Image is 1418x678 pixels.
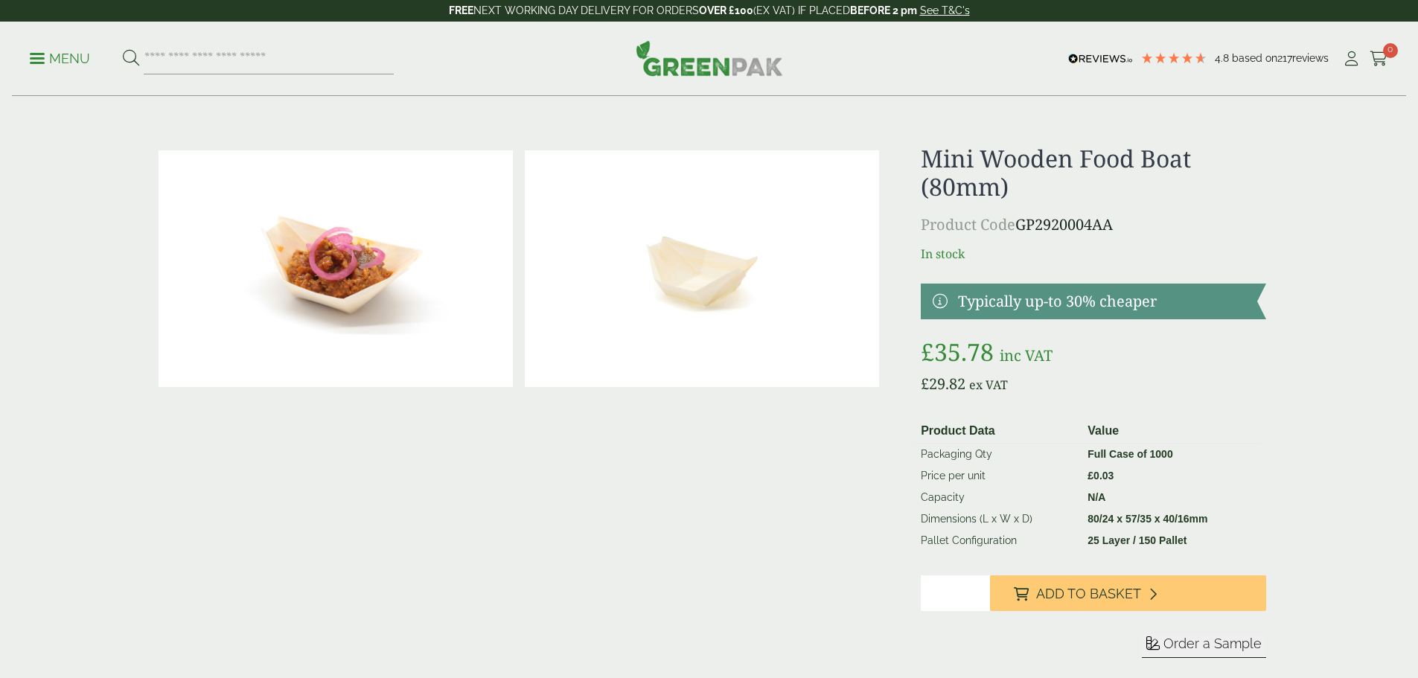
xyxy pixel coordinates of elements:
[159,150,513,387] img: Mini Wooden Boat 80mm With Food Contents 2920004AA
[1082,419,1259,444] th: Value
[915,530,1082,551] td: Pallet Configuration
[1088,448,1172,460] strong: Full Case of 1000
[1292,52,1329,64] span: reviews
[921,144,1265,202] h1: Mini Wooden Food Boat (80mm)
[850,4,917,16] strong: BEFORE 2 pm
[1370,51,1388,66] i: Cart
[1232,52,1277,64] span: Based on
[921,336,934,368] span: £
[30,50,90,65] a: Menu
[30,50,90,68] p: Menu
[915,487,1082,508] td: Capacity
[921,336,994,368] bdi: 35.78
[915,443,1082,465] td: Packaging Qty
[1068,54,1133,64] img: REVIEWS.io
[449,4,473,16] strong: FREE
[636,40,783,76] img: GreenPak Supplies
[1088,534,1187,546] strong: 25 Layer / 150 Pallet
[990,575,1266,611] button: Add to Basket
[921,214,1015,234] span: Product Code
[1088,513,1207,525] strong: 80/24 x 57/35 x 40/16mm
[915,419,1082,444] th: Product Data
[969,377,1008,393] span: ex VAT
[1088,491,1105,503] strong: N/A
[1277,52,1292,64] span: 217
[915,465,1082,487] td: Price per unit
[921,374,965,394] bdi: 29.82
[1088,470,1093,482] span: £
[1370,48,1388,70] a: 0
[1000,345,1053,365] span: inc VAT
[920,4,970,16] a: See T&C's
[1383,43,1398,58] span: 0
[699,4,753,16] strong: OVER £100
[1142,635,1266,658] button: Order a Sample
[921,245,1265,263] p: In stock
[921,374,929,394] span: £
[1215,52,1232,64] span: 4.8
[1163,636,1262,651] span: Order a Sample
[525,150,879,387] img: Mini Wooden Boat 80mm 2920004AA
[1342,51,1361,66] i: My Account
[1088,470,1114,482] bdi: 0.03
[921,214,1265,236] p: GP2920004AA
[915,508,1082,530] td: Dimensions (L x W x D)
[1140,51,1207,65] div: 4.77 Stars
[1036,586,1141,602] span: Add to Basket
